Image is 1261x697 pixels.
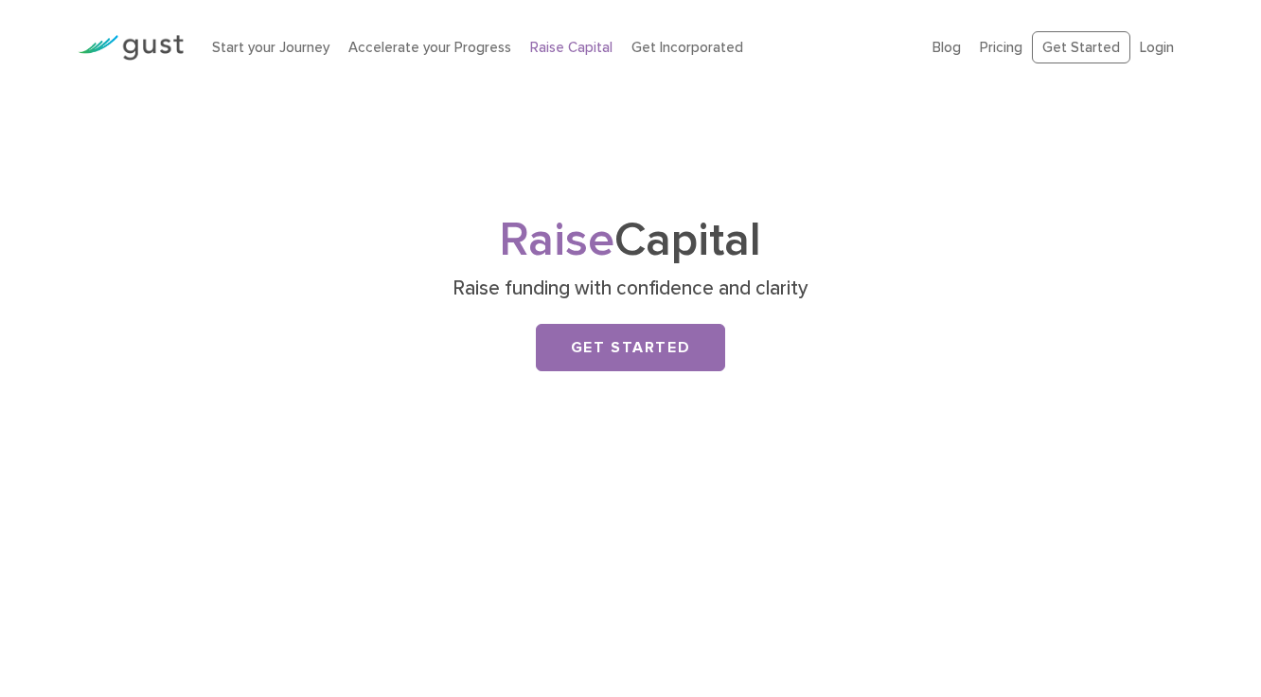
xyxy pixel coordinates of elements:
[348,39,511,56] a: Accelerate your Progress
[1140,39,1174,56] a: Login
[980,39,1022,56] a: Pricing
[257,219,1004,262] h1: Capital
[631,39,743,56] a: Get Incorporated
[1032,31,1130,64] a: Get Started
[263,276,997,302] p: Raise funding with confidence and clarity
[212,39,329,56] a: Start your Journey
[530,39,613,56] a: Raise Capital
[78,35,184,61] img: Gust Logo
[499,212,614,268] span: Raise
[932,39,961,56] a: Blog
[536,324,725,371] a: Get Started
